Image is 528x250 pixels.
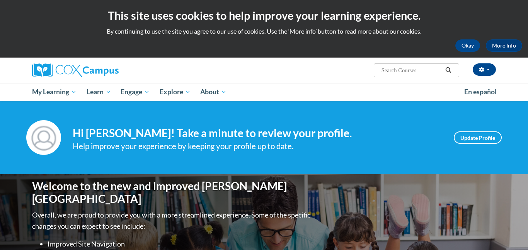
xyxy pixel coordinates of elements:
[87,87,111,97] span: Learn
[116,83,155,101] a: Engage
[73,127,442,140] h4: Hi [PERSON_NAME]! Take a minute to review your profile.
[20,83,508,101] div: Main menu
[48,238,312,250] li: Improved Site Navigation
[6,27,522,36] p: By continuing to use the site you agree to our use of cookies. Use the ‘More info’ button to read...
[443,66,454,75] button: Search
[160,87,191,97] span: Explore
[459,84,502,100] a: En español
[82,83,116,101] a: Learn
[27,83,82,101] a: My Learning
[381,66,443,75] input: Search Courses
[473,63,496,76] button: Account Settings
[454,131,502,144] a: Update Profile
[32,209,312,232] p: Overall, we are proud to provide you with a more streamlined experience. Some of the specific cha...
[121,87,150,97] span: Engage
[455,39,480,52] button: Okay
[6,8,522,23] h2: This site uses cookies to help improve your learning experience.
[200,87,227,97] span: About
[32,63,119,77] img: Cox Campus
[486,39,522,52] a: More Info
[32,63,179,77] a: Cox Campus
[464,88,497,96] span: En español
[32,87,77,97] span: My Learning
[73,140,442,153] div: Help improve your experience by keeping your profile up to date.
[155,83,196,101] a: Explore
[26,120,61,155] img: Profile Image
[196,83,232,101] a: About
[32,180,312,206] h1: Welcome to the new and improved [PERSON_NAME][GEOGRAPHIC_DATA]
